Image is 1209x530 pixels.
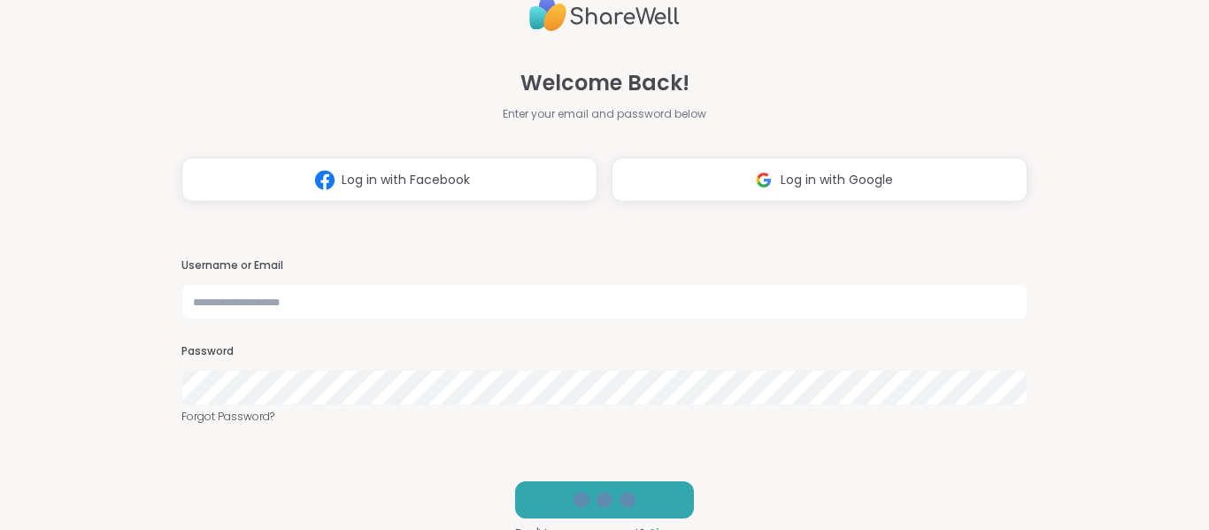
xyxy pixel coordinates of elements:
span: Enter your email and password below [503,106,706,122]
h3: Username or Email [181,258,1028,273]
a: Forgot Password? [181,409,1028,425]
span: Welcome Back! [520,67,689,99]
h3: Password [181,344,1028,359]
